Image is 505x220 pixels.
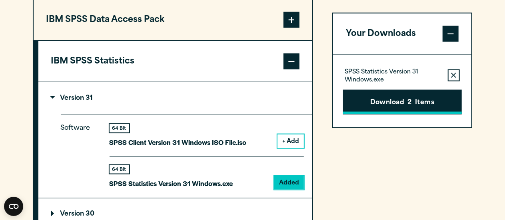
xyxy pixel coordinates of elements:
span: 2 [408,98,412,108]
button: Your Downloads [333,14,472,54]
p: Version 30 [51,211,95,218]
div: 64 Bit [110,124,129,133]
p: Software [61,123,97,183]
button: + Add [277,135,304,148]
p: Version 31 [51,95,93,101]
button: Added [274,176,304,190]
div: 64 Bit [110,165,129,174]
p: SPSS Statistics Version 31 Windows.exe [110,178,233,190]
summary: Version 31 [38,82,312,114]
p: SPSS Client Version 31 Windows ISO File.iso [110,137,247,149]
p: SPSS Statistics Version 31 Windows.exe [345,68,441,84]
button: IBM SPSS Statistics [38,41,312,82]
button: Download2Items [343,90,462,115]
div: Your Downloads [333,54,472,127]
button: Open CMP widget [4,197,23,216]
